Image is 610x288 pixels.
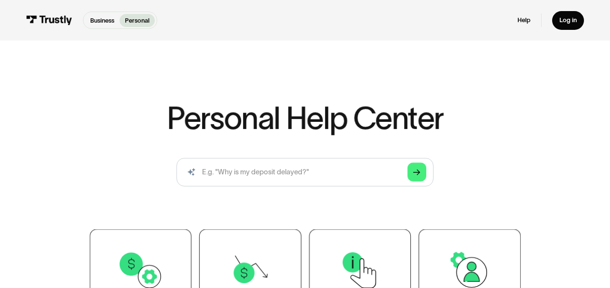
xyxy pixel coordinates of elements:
[90,16,114,25] p: Business
[125,16,149,25] p: Personal
[559,16,577,25] div: Log in
[176,158,433,186] input: search
[26,15,72,25] img: Trustly Logo
[517,16,530,25] a: Help
[120,14,155,27] a: Personal
[552,11,583,30] a: Log in
[176,158,433,186] form: Search
[167,103,443,133] h1: Personal Help Center
[85,14,120,27] a: Business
